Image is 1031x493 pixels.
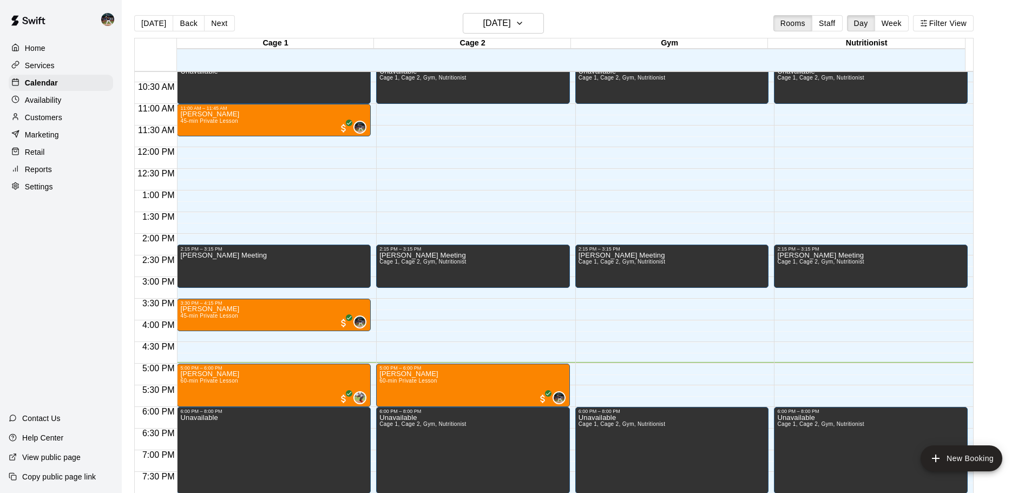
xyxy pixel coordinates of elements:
span: 60-min Private Lesson [379,378,437,384]
div: 6:00 PM – 8:00 PM [579,409,766,414]
span: 4:30 PM [140,342,178,351]
div: 2:15 PM – 3:15 PM [180,246,367,252]
p: Reports [25,164,52,175]
div: Cage 2 [374,38,571,49]
a: Settings [9,179,113,195]
button: add [921,445,1002,471]
span: Cage 1, Cage 2, Gym, Nutritionist [777,259,864,265]
span: 12:00 PM [135,147,177,156]
p: View public page [22,452,81,463]
span: Cage 1, Cage 2, Gym, Nutritionist [579,75,666,81]
p: Marketing [25,129,59,140]
div: 2:15 PM – 3:15 PM [777,246,964,252]
button: [DATE] [463,13,544,34]
span: 12:30 PM [135,169,177,178]
p: Retail [25,147,45,157]
div: 10:00 AM – 11:00 AM: Unavailable [376,61,570,104]
img: Casey Peck [354,392,365,403]
img: Nolan Gilbert [354,122,365,133]
p: Customers [25,112,62,123]
a: Marketing [9,127,113,143]
a: Retail [9,144,113,160]
span: All customers have paid [338,393,349,404]
button: Next [204,15,234,31]
span: Casey Peck [358,391,366,404]
div: 5:00 PM – 6:00 PM [180,365,367,371]
span: 7:00 PM [140,450,178,459]
a: Reports [9,161,113,178]
a: Services [9,57,113,74]
span: 45-min Private Lesson [180,313,238,319]
div: 6:00 PM – 8:00 PM [379,409,567,414]
div: 11:00 AM – 11:45 AM [180,106,367,111]
span: 6:00 PM [140,407,178,416]
span: 1:00 PM [140,190,178,200]
div: 2:15 PM – 3:15 PM [379,246,567,252]
div: 10:00 AM – 11:00 AM: Unavailable [575,61,769,104]
div: 11:00 AM – 11:45 AM: Landon [177,104,371,136]
div: 6:00 PM – 8:00 PM [777,409,964,414]
h6: [DATE] [483,16,511,31]
span: Nolan Gilbert [557,391,566,404]
div: 5:00 PM – 6:00 PM: Anya Smelko [177,364,371,407]
button: Staff [812,15,843,31]
div: 5:00 PM – 6:00 PM [379,365,567,371]
span: 5:30 PM [140,385,178,395]
span: Cage 1, Cage 2, Gym, Nutritionist [579,259,666,265]
span: Cage 1, Cage 2, Gym, Nutritionist [379,259,467,265]
div: Nolan Gilbert [553,391,566,404]
span: Nolan Gilbert [358,315,366,328]
div: Nolan Gilbert [353,315,366,328]
div: Casey Peck [353,391,366,404]
span: 60-min Private Lesson [180,378,238,384]
button: Back [173,15,205,31]
span: 1:30 PM [140,212,178,221]
span: 3:00 PM [140,277,178,286]
span: All customers have paid [338,123,349,134]
p: Services [25,60,55,71]
a: Calendar [9,75,113,91]
div: 2:15 PM – 3:15 PM [579,246,766,252]
p: Help Center [22,432,63,443]
img: Nolan Gilbert [354,317,365,327]
div: Gym [571,38,768,49]
span: 11:30 AM [135,126,178,135]
div: Nolan Gilbert [353,121,366,134]
p: Contact Us [22,413,61,424]
span: 7:30 PM [140,472,178,481]
span: 2:30 PM [140,255,178,265]
a: Customers [9,109,113,126]
span: 10:30 AM [135,82,178,91]
div: Cage 1 [177,38,374,49]
span: All customers have paid [338,318,349,328]
p: Availability [25,95,62,106]
img: Nolan Gilbert [554,392,564,403]
button: Rooms [773,15,812,31]
span: 3:30 PM [140,299,178,308]
div: Nolan Gilbert [99,9,122,30]
p: Copy public page link [22,471,96,482]
span: 4:00 PM [140,320,178,330]
div: 2:15 PM – 3:15 PM: Baird Meeting [575,245,769,288]
span: 2:00 PM [140,234,178,243]
span: 5:00 PM [140,364,178,373]
div: 5:00 PM – 6:00 PM: Lucas Petersen-Stark [376,364,570,407]
span: Cage 1, Cage 2, Gym, Nutritionist [379,421,467,427]
div: 2:15 PM – 3:15 PM: Baird Meeting [177,245,371,288]
div: Availability [9,92,113,108]
div: 3:30 PM – 4:15 PM: Mason Buch [177,299,371,331]
span: Nolan Gilbert [358,121,366,134]
button: Day [847,15,875,31]
a: Home [9,40,113,56]
button: [DATE] [134,15,173,31]
div: 2:15 PM – 3:15 PM: Baird Meeting [376,245,570,288]
button: Filter View [913,15,974,31]
span: 11:00 AM [135,104,178,113]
